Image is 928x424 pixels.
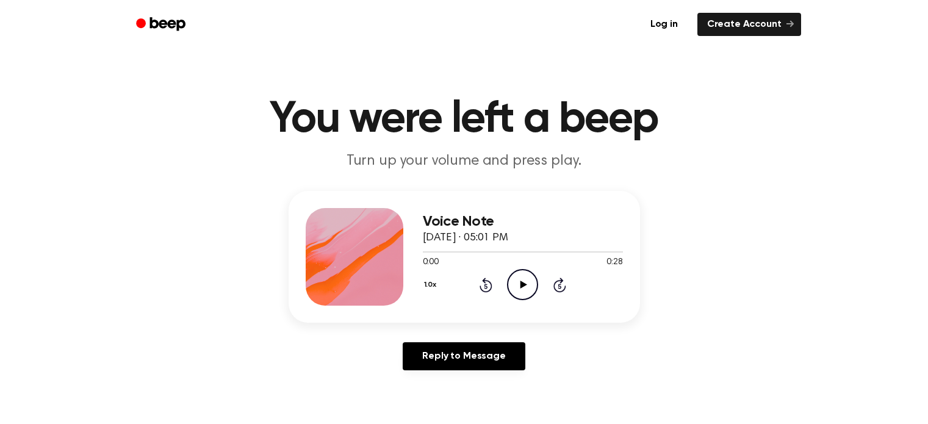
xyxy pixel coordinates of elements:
span: 0:00 [423,256,439,269]
button: 1.0x [423,275,441,295]
span: 0:28 [606,256,622,269]
a: Log in [638,10,690,38]
h3: Voice Note [423,214,623,230]
a: Create Account [697,13,801,36]
a: Reply to Message [403,342,525,370]
a: Beep [128,13,196,37]
p: Turn up your volume and press play. [230,151,699,171]
h1: You were left a beep [152,98,777,142]
span: [DATE] · 05:01 PM [423,232,508,243]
